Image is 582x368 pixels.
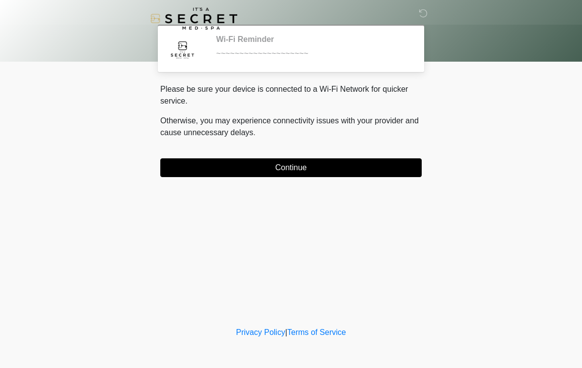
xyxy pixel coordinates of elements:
[160,158,422,177] button: Continue
[168,35,197,64] img: Agent Avatar
[160,83,422,107] p: Please be sure your device is connected to a Wi-Fi Network for quicker service.
[150,7,237,30] img: It's A Secret Med Spa Logo
[236,328,286,336] a: Privacy Policy
[287,328,346,336] a: Terms of Service
[254,128,255,137] span: .
[216,48,407,60] div: ~~~~~~~~~~~~~~~~~~~~
[160,115,422,139] p: Otherwise, you may experience connectivity issues with your provider and cause unnecessary delays
[285,328,287,336] a: |
[216,35,407,44] h2: Wi-Fi Reminder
